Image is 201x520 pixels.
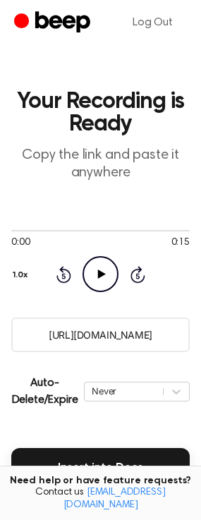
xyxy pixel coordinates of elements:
span: 0:00 [11,236,30,250]
p: Auto-Delete/Expire [11,375,78,409]
button: Insert into Docs [11,448,190,488]
p: Copy the link and paste it anywhere [11,147,190,182]
span: Contact us [8,487,193,512]
div: Never [92,385,156,398]
span: 0:15 [171,236,190,250]
button: 1.0x [11,263,33,287]
a: Log Out [118,6,187,40]
h1: Your Recording is Ready [11,90,190,135]
a: Beep [14,9,94,37]
a: [EMAIL_ADDRESS][DOMAIN_NAME] [63,488,166,510]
